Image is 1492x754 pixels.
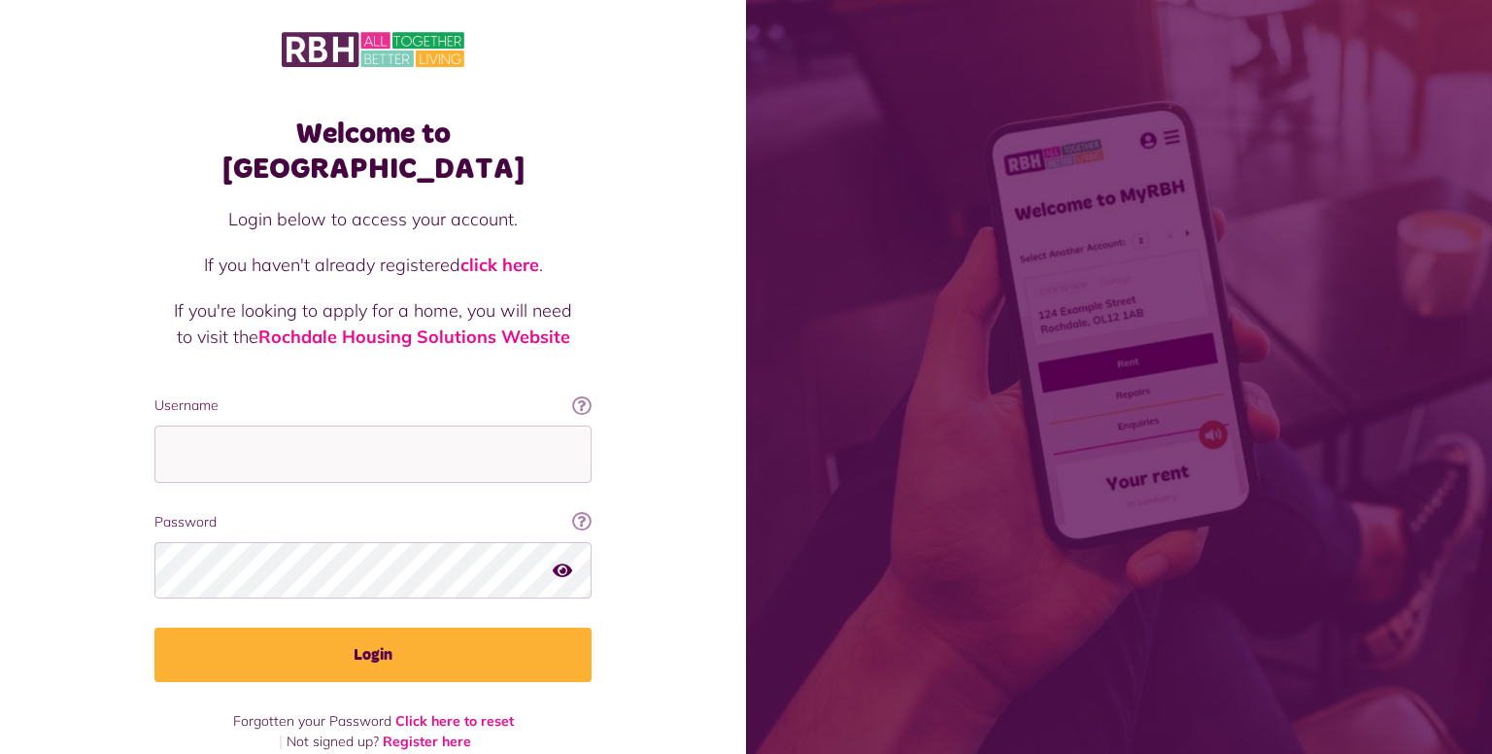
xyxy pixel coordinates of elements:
[460,254,539,276] a: click here
[395,712,514,730] a: Click here to reset
[258,326,570,348] a: Rochdale Housing Solutions Website
[282,29,464,70] img: MyRBH
[383,733,471,750] a: Register here
[174,297,572,350] p: If you're looking to apply for a home, you will need to visit the
[233,712,391,730] span: Forgotten your Password
[154,117,592,187] h1: Welcome to [GEOGRAPHIC_DATA]
[154,512,592,532] label: Password
[287,733,379,750] span: Not signed up?
[174,252,572,278] p: If you haven't already registered .
[174,206,572,232] p: Login below to access your account.
[154,395,592,416] label: Username
[154,628,592,682] button: Login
